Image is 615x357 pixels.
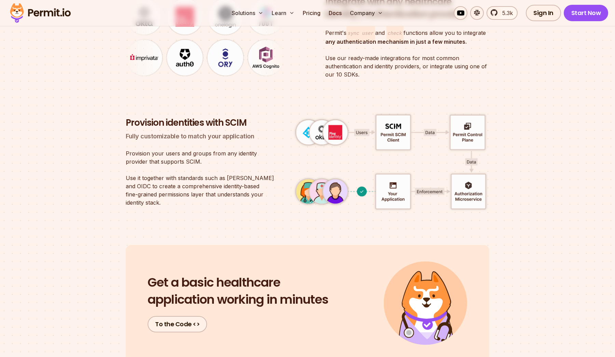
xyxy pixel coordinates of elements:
[347,6,386,20] button: Company
[126,132,279,141] p: Fully customizable to match your application
[269,6,297,20] button: Learn
[148,316,207,332] a: To the Code <>
[325,29,489,46] p: Permit's and functions allow you to integrate
[526,5,561,21] a: Sign In
[148,274,336,308] h2: Get a basic healthcare application working in minutes
[386,25,404,42] code: check
[487,6,518,20] a: 5.3k
[326,6,344,20] a: Docs
[126,149,279,166] p: Provision your users and groups from any identity provider that supports SCIM.
[126,174,279,207] p: Use it together with standards such as [PERSON_NAME] and OIDC to create a comprehensive identity-...
[325,38,467,45] strong: any authentication mechanism in just a few minutes.
[346,25,375,42] code: sync user
[229,6,266,20] button: Solutions
[7,1,74,25] img: Permit logo
[498,9,513,17] span: 5.3k
[126,117,279,129] h3: Provision identities with SCIM
[300,6,323,20] a: Pricing
[325,54,489,79] p: Use our ready-made integrations for most common authentication and identity providers, or integra...
[564,5,609,21] a: Start Now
